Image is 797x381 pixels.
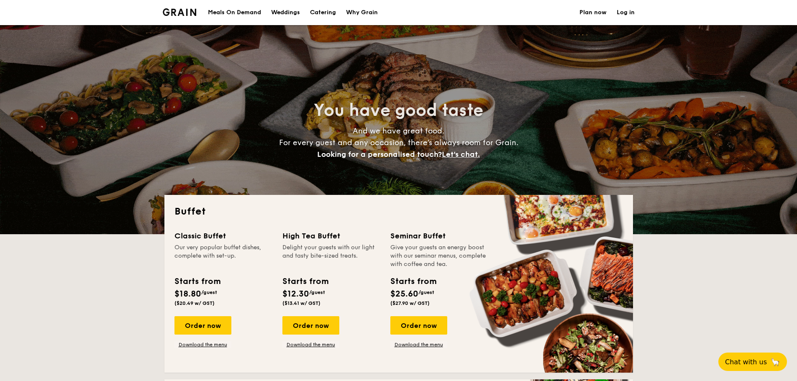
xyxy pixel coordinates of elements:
[174,289,201,299] span: $18.80
[282,300,320,306] span: ($13.41 w/ GST)
[282,341,339,348] a: Download the menu
[282,230,380,242] div: High Tea Buffet
[309,289,325,295] span: /guest
[174,230,272,242] div: Classic Buffet
[201,289,217,295] span: /guest
[174,243,272,268] div: Our very popular buffet dishes, complete with set-up.
[390,341,447,348] a: Download the menu
[174,275,220,288] div: Starts from
[174,205,623,218] h2: Buffet
[390,243,488,268] div: Give your guests an energy boost with our seminar menus, complete with coffee and tea.
[390,289,418,299] span: $25.60
[163,8,197,16] img: Grain
[174,341,231,348] a: Download the menu
[725,358,767,366] span: Chat with us
[279,126,518,159] span: And we have great food. For every guest and any occasion, there’s always room for Grain.
[390,230,488,242] div: Seminar Buffet
[282,243,380,268] div: Delight your guests with our light and tasty bite-sized treats.
[282,316,339,335] div: Order now
[174,300,215,306] span: ($20.49 w/ GST)
[442,150,480,159] span: Let's chat.
[390,275,436,288] div: Starts from
[317,150,442,159] span: Looking for a personalised touch?
[390,316,447,335] div: Order now
[314,100,483,120] span: You have good taste
[163,8,197,16] a: Logotype
[282,275,328,288] div: Starts from
[418,289,434,295] span: /guest
[390,300,430,306] span: ($27.90 w/ GST)
[718,353,787,371] button: Chat with us🦙
[282,289,309,299] span: $12.30
[770,357,780,367] span: 🦙
[174,316,231,335] div: Order now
